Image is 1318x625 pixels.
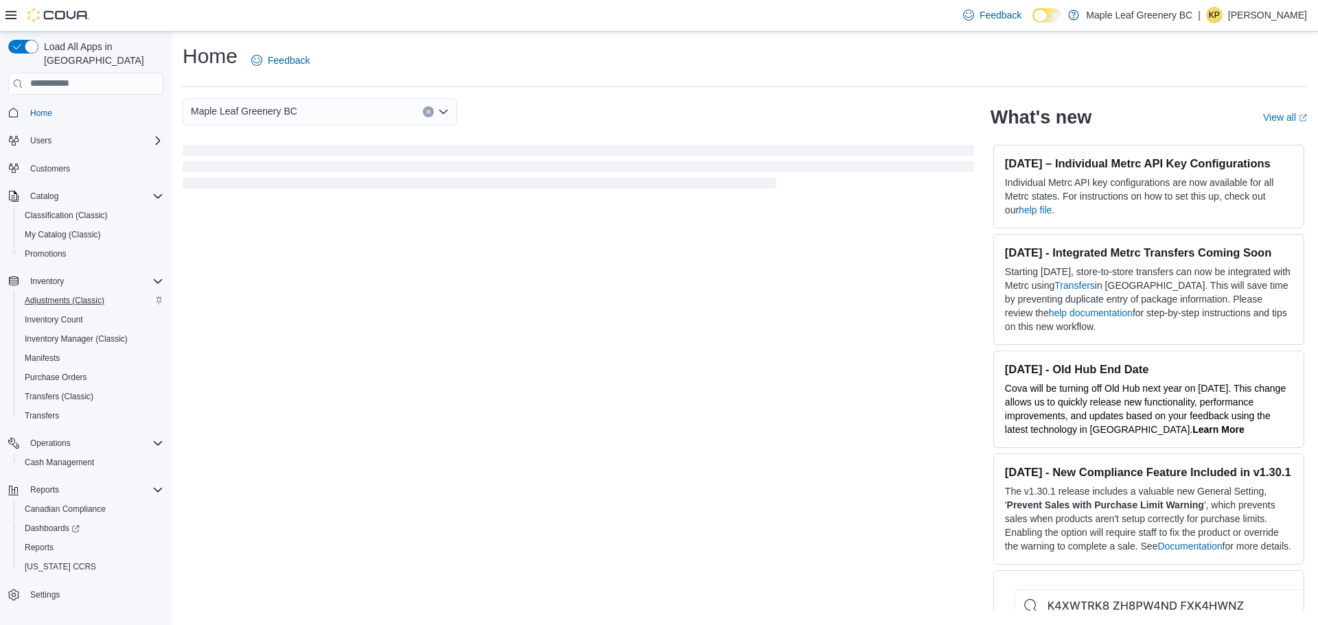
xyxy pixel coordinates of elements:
a: Transfers [19,408,65,424]
h1: Home [183,43,238,70]
span: Manifests [19,350,163,366]
a: Feedback [958,1,1027,29]
button: Clear input [423,106,434,117]
a: Classification (Classic) [19,207,113,224]
h3: [DATE] - Integrated Metrc Transfers Coming Soon [1005,246,1293,259]
span: Users [25,132,163,149]
button: Cash Management [14,453,169,472]
span: Catalog [25,188,163,204]
a: Settings [25,587,65,603]
span: Washington CCRS [19,558,163,575]
h2: What's new [991,106,1091,128]
span: Inventory [30,276,64,287]
a: Inventory Count [19,311,89,328]
span: Reports [19,539,163,556]
span: Inventory Count [19,311,163,328]
button: Promotions [14,244,169,263]
button: [US_STATE] CCRS [14,557,169,576]
button: Inventory Count [14,310,169,329]
span: Feedback [268,54,310,67]
span: Manifests [25,353,60,364]
button: Customers [3,158,169,178]
input: Dark Mode [1032,8,1061,23]
svg: External link [1299,114,1307,122]
span: Cash Management [25,457,94,468]
button: Open list of options [438,106,449,117]
span: Cova will be turning off Old Hub next year on [DATE]. This change allows us to quickly release ne... [1005,383,1286,435]
a: Cash Management [19,454,100,471]
a: Dashboards [19,520,85,536]
button: Reports [14,538,169,557]
a: Adjustments (Classic) [19,292,110,309]
button: Catalog [3,187,169,206]
span: Operations [30,438,71,449]
div: Krystle Parsons [1206,7,1223,23]
button: Settings [3,585,169,604]
strong: Prevent Sales with Purchase Limit Warning [1007,499,1204,510]
button: Classification (Classic) [14,206,169,225]
span: Load All Apps in [GEOGRAPHIC_DATA] [38,40,163,67]
span: Home [25,104,163,121]
span: Adjustments (Classic) [25,295,104,306]
button: Inventory [3,272,169,291]
span: Settings [30,589,60,600]
span: Feedback [980,8,1021,22]
span: Catalog [30,191,58,202]
span: [US_STATE] CCRS [25,561,96,572]
button: Home [3,103,169,123]
button: Reports [3,480,169,499]
a: View allExternal link [1263,112,1307,123]
span: Cash Management [19,454,163,471]
span: Reports [30,484,59,495]
span: Transfers (Classic) [25,391,93,402]
span: Transfers (Classic) [19,388,163,405]
span: Purchase Orders [19,369,163,386]
span: Customers [25,160,163,177]
span: Users [30,135,51,146]
span: Transfers [25,410,59,421]
button: Canadian Compliance [14,499,169,519]
a: Dashboards [14,519,169,538]
button: Reports [25,482,65,498]
button: Manifests [14,349,169,368]
span: Loading [183,148,974,191]
a: Reports [19,539,59,556]
p: [PERSON_NAME] [1228,7,1307,23]
button: Operations [25,435,76,451]
button: Users [25,132,57,149]
p: Starting [DATE], store-to-store transfers can now be integrated with Metrc using in [GEOGRAPHIC_D... [1005,265,1293,333]
a: Canadian Compliance [19,501,111,517]
p: The v1.30.1 release includes a valuable new General Setting, ' ', which prevents sales when produ... [1005,484,1293,553]
span: Inventory Manager (Classic) [25,333,128,344]
span: KP [1209,7,1220,23]
span: Promotions [19,246,163,262]
span: Promotions [25,248,67,259]
span: Classification (Classic) [25,210,108,221]
button: Catalog [25,188,64,204]
span: Canadian Compliance [25,504,106,515]
span: Dashboards [19,520,163,536]
button: Inventory Manager (Classic) [14,329,169,349]
span: Operations [25,435,163,451]
span: Purchase Orders [25,372,87,383]
button: My Catalog (Classic) [14,225,169,244]
span: Classification (Classic) [19,207,163,224]
p: Individual Metrc API key configurations are now available for all Metrc states. For instructions ... [1005,176,1293,217]
a: Promotions [19,246,72,262]
span: Home [30,108,52,119]
span: Reports [25,542,54,553]
span: My Catalog (Classic) [25,229,101,240]
a: [US_STATE] CCRS [19,558,102,575]
img: Cova [27,8,89,22]
span: Maple Leaf Greenery BC [191,103,297,119]
span: Canadian Compliance [19,501,163,517]
p: Maple Leaf Greenery BC [1086,7,1192,23]
a: Learn More [1192,424,1244,435]
a: Home [25,105,58,121]
span: My Catalog (Classic) [19,226,163,243]
button: Adjustments (Classic) [14,291,169,310]
span: Adjustments (Classic) [19,292,163,309]
a: Manifests [19,350,65,366]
